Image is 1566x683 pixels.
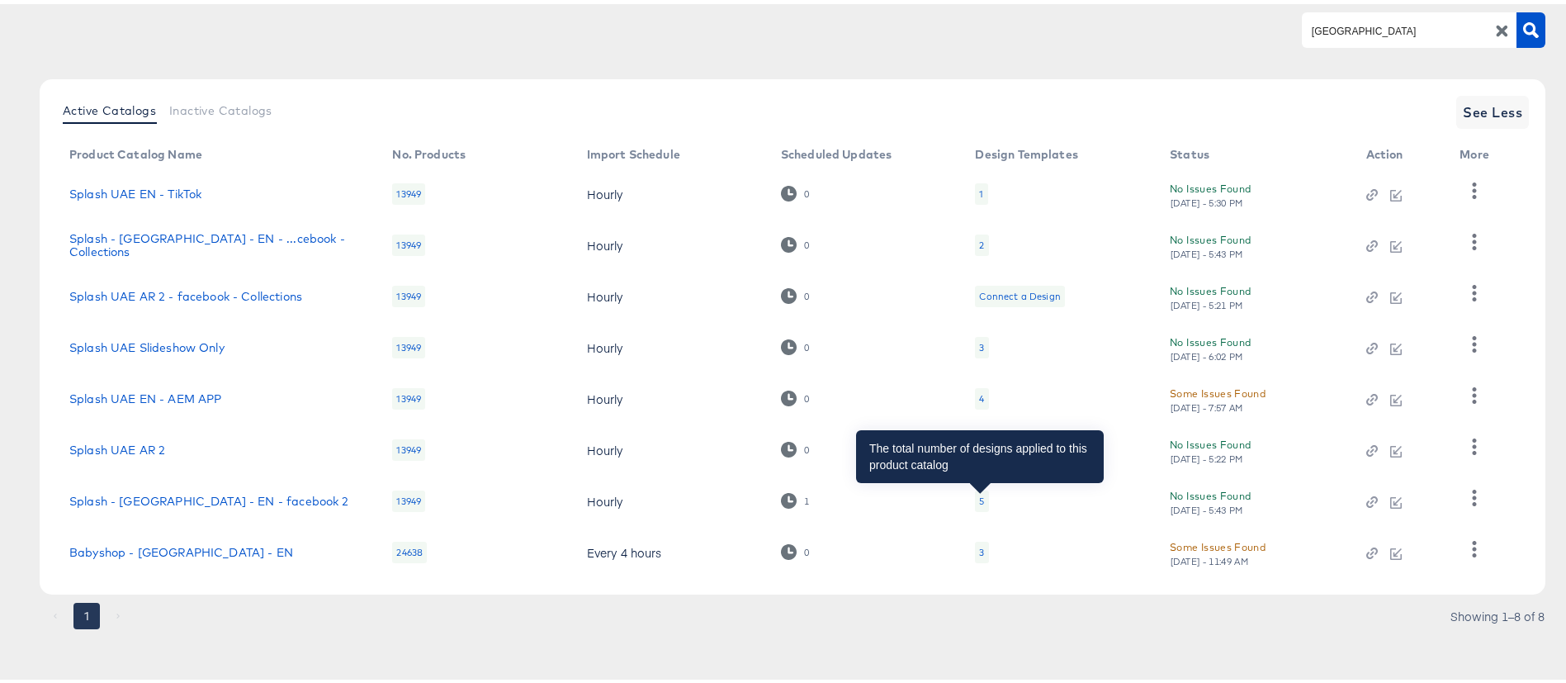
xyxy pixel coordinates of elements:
div: 0 [803,184,810,196]
td: Hourly [574,472,768,523]
a: Splash - [GEOGRAPHIC_DATA] - EN - facebook 2 [69,491,349,504]
div: 0 [803,338,810,349]
div: 0 [781,284,810,300]
a: Babyshop - [GEOGRAPHIC_DATA] - EN [69,542,293,555]
div: 1 [979,183,983,197]
div: 0 [803,235,810,247]
div: 0 [781,438,810,453]
button: See Less [1456,92,1529,125]
button: Some Issues Found[DATE] - 7:57 AM [1170,381,1266,410]
td: Hourly [574,216,768,267]
th: Status [1157,138,1352,164]
div: 4 [975,384,988,406]
a: Splash UAE AR 2 - facebook - Collections [69,286,302,299]
div: Connect a Design [975,282,1064,303]
div: 13949 [392,486,425,508]
td: Hourly [574,369,768,420]
div: 0 [781,335,810,351]
td: Every 4 hours [574,523,768,574]
td: Hourly [574,420,768,472]
div: 1 [781,489,810,505]
div: 5 [979,491,984,504]
div: 4 [979,388,984,401]
nav: pagination navigation [40,599,134,625]
div: 1 [803,491,810,503]
div: 24638 [392,538,427,559]
div: 0 [803,389,810,401]
a: Splash UAE Slideshow Only [69,337,225,350]
th: Action [1353,138,1447,164]
div: 3 [975,538,988,559]
div: 0 [803,440,810,452]
div: [DATE] - 11:49 AM [1170,552,1249,563]
div: No. Products [392,144,466,157]
div: 5 [975,486,988,508]
span: See Less [1463,97,1522,120]
div: 0 [781,540,810,556]
span: Inactive Catalogs [169,100,272,113]
div: 13949 [392,384,425,406]
div: Connect a Design [979,286,1060,299]
div: 0 [781,387,810,402]
div: 0 [803,287,810,298]
div: 13949 [392,282,425,303]
div: 1 [979,439,983,453]
div: Some Issues Found [1170,534,1266,552]
button: Some Issues Found[DATE] - 11:49 AM [1170,534,1266,563]
a: Splash UAE EN - AEM APP [69,388,221,401]
div: 3 [975,333,988,354]
div: 0 [781,182,810,197]
div: 13949 [392,333,425,354]
div: 13949 [392,230,425,252]
div: Import Schedule [587,144,680,157]
div: Product Catalog Name [69,144,202,157]
div: 0 [803,543,810,554]
a: Splash UAE AR 2 [69,439,165,453]
td: Hourly [574,318,768,369]
input: Search Product Catalogs [1308,17,1484,36]
div: Scheduled Updates [781,144,892,157]
td: Hourly [574,164,768,216]
div: 2 [975,230,988,252]
a: Splash UAE EN - TikTok [69,183,201,197]
td: Hourly [574,267,768,318]
div: 13949 [392,179,425,201]
th: More [1446,138,1509,164]
button: page 1 [73,599,100,625]
div: [DATE] - 7:57 AM [1170,398,1244,410]
div: Showing 1–8 of 8 [1450,606,1545,618]
div: Some Issues Found [1170,381,1266,398]
div: 2 [979,235,984,248]
div: 3 [979,542,984,555]
span: Active Catalogs [63,100,156,113]
a: Splash - [GEOGRAPHIC_DATA] - EN - ...cebook - Collections [69,228,359,254]
div: 1 [975,179,987,201]
div: 3 [979,337,984,350]
div: 0 [781,233,810,249]
div: 1 [975,435,987,457]
div: 13949 [392,435,425,457]
div: Design Templates [975,144,1077,157]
